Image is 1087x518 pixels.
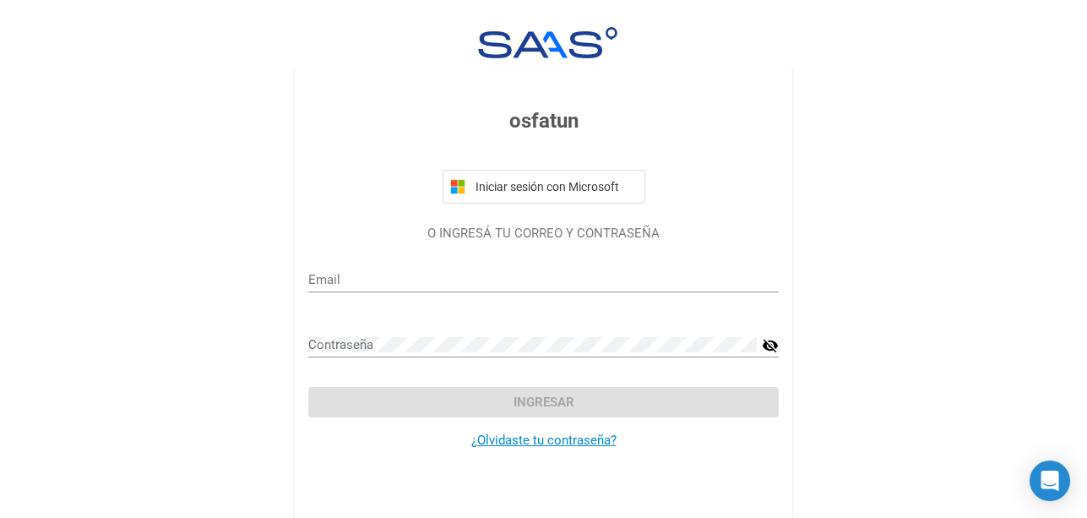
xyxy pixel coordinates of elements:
[308,387,779,417] button: Ingresar
[308,106,779,136] h3: osfatun
[762,335,779,356] mat-icon: visibility_off
[1030,461,1070,501] div: Open Intercom Messenger
[514,395,574,410] span: Ingresar
[471,433,617,448] a: ¿Olvidaste tu contraseña?
[443,170,645,204] button: Iniciar sesión con Microsoft
[308,224,779,243] p: O INGRESÁ TU CORREO Y CONTRASEÑA
[472,180,638,194] span: Iniciar sesión con Microsoft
